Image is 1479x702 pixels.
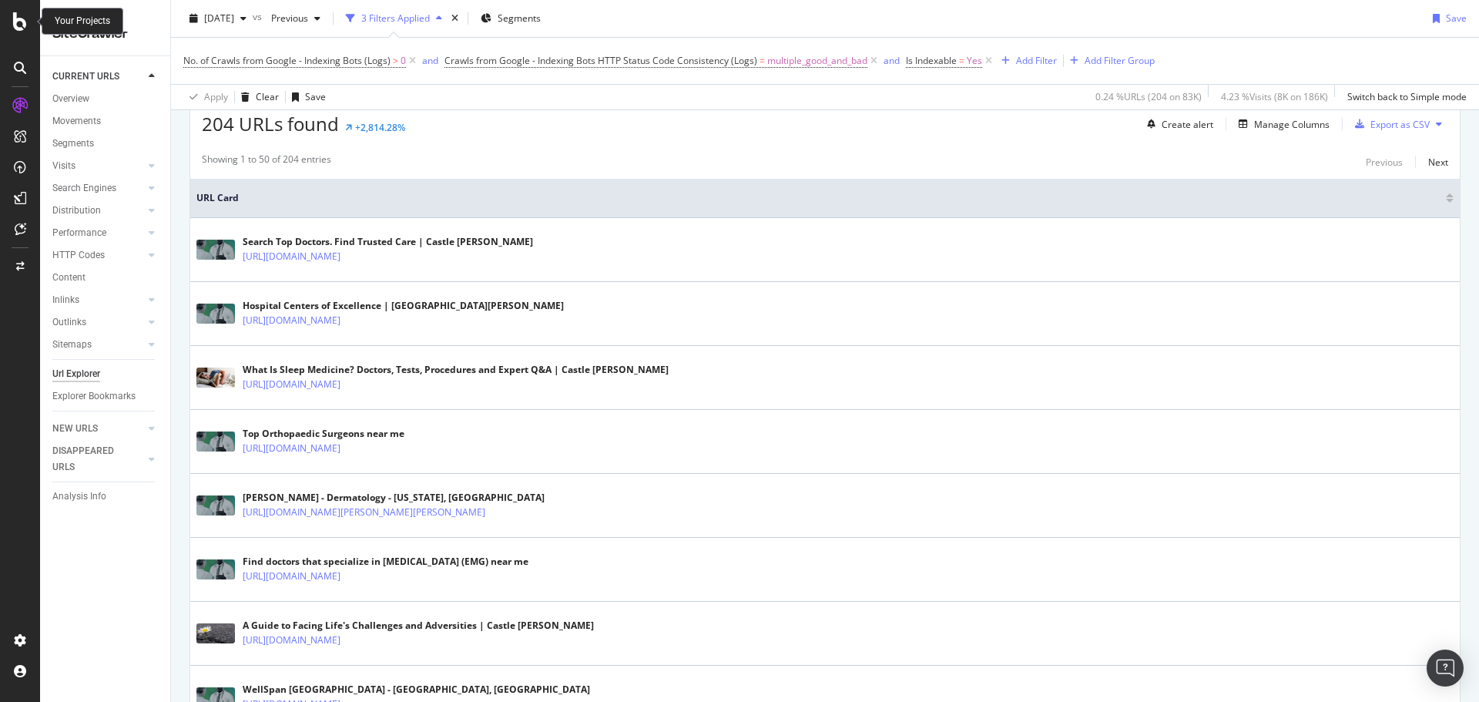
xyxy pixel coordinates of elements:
[1085,54,1155,67] div: Add Filter Group
[448,11,461,26] div: times
[243,569,340,584] a: [URL][DOMAIN_NAME]
[1370,118,1430,131] div: Export as CSV
[52,443,130,475] div: DISAPPEARED URLS
[52,366,100,382] div: Url Explorer
[1141,112,1213,136] button: Create alert
[393,54,398,67] span: >
[52,180,144,196] a: Search Engines
[52,91,89,107] div: Overview
[243,441,340,456] a: [URL][DOMAIN_NAME]
[760,54,765,67] span: =
[1347,90,1467,103] div: Switch back to Simple mode
[52,225,144,241] a: Performance
[52,203,101,219] div: Distribution
[243,363,669,377] div: What Is Sleep Medicine? Doctors, Tests, Procedures and Expert Q&A | Castle [PERSON_NAME]
[1016,54,1057,67] div: Add Filter
[52,225,106,241] div: Performance
[204,90,228,103] div: Apply
[767,50,867,72] span: multiple_good_and_bad
[1221,90,1328,103] div: 4.23 % Visits ( 8K on 186K )
[196,368,235,388] img: main image
[253,10,265,23] span: vs
[995,52,1057,70] button: Add Filter
[1366,156,1403,169] div: Previous
[52,203,144,219] a: Distribution
[52,113,159,129] a: Movements
[1341,85,1467,109] button: Switch back to Simple mode
[1427,650,1464,687] div: Open Intercom Messenger
[1427,6,1467,31] button: Save
[196,304,235,324] img: main image
[52,247,144,264] a: HTTP Codes
[1446,12,1467,25] div: Save
[52,136,94,152] div: Segments
[243,683,590,697] div: WellSpan [GEOGRAPHIC_DATA] - [GEOGRAPHIC_DATA], [GEOGRAPHIC_DATA]
[243,299,564,313] div: Hospital Centers of Excellence | [GEOGRAPHIC_DATA][PERSON_NAME]
[1162,118,1213,131] div: Create alert
[196,240,235,260] img: main image
[265,12,308,25] span: Previous
[52,388,136,405] div: Explorer Bookmarks
[52,489,106,505] div: Analysis Info
[1232,115,1330,133] button: Manage Columns
[196,559,235,579] img: main image
[183,85,228,109] button: Apply
[243,491,552,505] div: [PERSON_NAME] - Dermatology - [US_STATE], [GEOGRAPHIC_DATA]
[1064,52,1155,70] button: Add Filter Group
[52,180,116,196] div: Search Engines
[884,53,900,68] button: and
[243,633,340,648] a: [URL][DOMAIN_NAME]
[475,6,547,31] button: Segments
[967,50,982,72] span: Yes
[196,495,235,516] img: main image
[355,121,405,134] div: +2,814.28%
[243,619,594,633] div: A Guide to Facing Life's Challenges and Adversities | Castle [PERSON_NAME]
[52,158,75,174] div: Visits
[305,90,326,103] div: Save
[52,337,144,353] a: Sitemaps
[265,6,327,31] button: Previous
[52,388,159,405] a: Explorer Bookmarks
[52,270,86,286] div: Content
[1366,153,1403,171] button: Previous
[52,69,144,85] a: CURRENT URLS
[202,111,339,136] span: 204 URLs found
[52,443,144,475] a: DISAPPEARED URLS
[243,505,485,520] a: [URL][DOMAIN_NAME][PERSON_NAME][PERSON_NAME]
[196,623,235,643] img: main image
[52,69,119,85] div: CURRENT URLS
[52,292,79,308] div: Inlinks
[286,85,326,109] button: Save
[1349,112,1430,136] button: Export as CSV
[243,427,407,441] div: Top Orthopaedic Surgeons near me
[243,249,340,264] a: [URL][DOMAIN_NAME]
[52,113,101,129] div: Movements
[243,377,340,392] a: [URL][DOMAIN_NAME]
[52,421,144,437] a: NEW URLS
[243,235,533,249] div: Search Top Doctors. Find Trusted Care | Castle [PERSON_NAME]
[884,54,900,67] div: and
[1428,153,1448,171] button: Next
[52,158,144,174] a: Visits
[959,54,964,67] span: =
[422,54,438,67] div: and
[444,54,757,67] span: Crawls from Google - Indexing Bots HTTP Status Code Consistency (Logs)
[52,489,159,505] a: Analysis Info
[183,54,391,67] span: No. of Crawls from Google - Indexing Bots (Logs)
[52,337,92,353] div: Sitemaps
[52,314,86,331] div: Outlinks
[235,85,279,109] button: Clear
[1254,118,1330,131] div: Manage Columns
[196,191,1442,205] span: URL Card
[498,12,541,25] span: Segments
[52,292,144,308] a: Inlinks
[422,53,438,68] button: and
[52,314,144,331] a: Outlinks
[52,91,159,107] a: Overview
[52,270,159,286] a: Content
[243,555,528,569] div: Find doctors that specialize in [MEDICAL_DATA] (EMG) near me
[401,50,406,72] span: 0
[1095,90,1202,103] div: 0.24 % URLs ( 204 on 83K )
[361,12,430,25] div: 3 Filters Applied
[55,15,110,28] div: Your Projects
